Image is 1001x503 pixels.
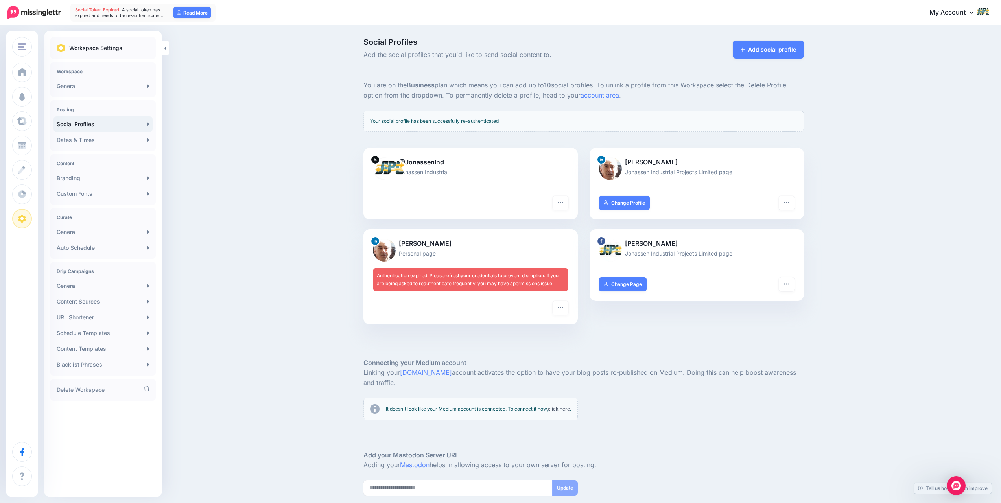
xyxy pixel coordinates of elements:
[53,116,153,132] a: Social Profiles
[53,240,153,256] a: Auto Schedule
[363,50,653,60] span: Add the social profiles that you'd like to send social content to.
[53,186,153,202] a: Custom Fonts
[363,460,804,470] p: Adding your helps in allowing access to your own server for posting.
[373,249,568,258] p: Personal page
[599,249,795,258] p: Jonassen Industrial Projects Limited page
[733,41,804,59] a: Add social profile
[53,382,153,398] a: Delete Workspace
[599,239,795,249] p: [PERSON_NAME]
[53,170,153,186] a: Branding
[173,7,211,18] a: Read More
[599,239,622,262] img: 18301358_1905518133055580_8207600946475266819_n-bsa14716.jpg
[444,273,461,278] a: refresh
[57,268,149,274] h4: Drip Campaigns
[363,38,653,46] span: Social Profiles
[57,160,149,166] h4: Content
[53,78,153,94] a: General
[599,157,622,180] img: 1606874207937-36985.png
[599,168,795,177] p: Jonassen Industrial Projects Limited page
[552,480,578,496] button: Update
[57,107,149,112] h4: Posting
[69,43,122,53] p: Workspace Settings
[581,91,619,99] a: account area
[548,406,570,412] a: click here
[53,357,153,372] a: Blacklist Phrases
[53,294,153,310] a: Content Sources
[407,81,435,89] b: Business
[57,214,149,220] h4: Curate
[53,224,153,240] a: General
[363,368,804,388] p: Linking your account activates the option to have your blog posts re-published on Medium. Doing t...
[363,450,804,460] h5: Add your Mastodon Server URL
[599,277,647,291] a: Change Page
[53,132,153,148] a: Dates & Times
[7,6,61,19] img: Missinglettr
[75,7,165,18] span: A social token has expired and needs to be re-authenticated…
[400,461,430,469] a: Mastodon
[370,404,380,414] img: info-circle-grey.png
[914,483,992,494] a: Tell us how we can improve
[400,368,452,376] a: [DOMAIN_NAME]
[53,310,153,325] a: URL Shortener
[57,68,149,74] h4: Workspace
[53,278,153,294] a: General
[18,43,26,50] img: menu.png
[599,157,795,168] p: [PERSON_NAME]
[373,157,406,180] img: JIPL_final-660.jpg
[922,3,989,22] a: My Account
[947,476,966,495] div: Open Intercom Messenger
[373,239,396,262] img: 1606874207937-36985.png
[75,7,121,13] span: Social Token Expired.
[544,81,551,89] b: 10
[57,44,65,52] img: settings.png
[363,80,804,101] p: You are on the plan which means you can add up to social profiles. To unlink a profile from this ...
[386,405,571,413] p: It doesn't look like your Medium account is connected. To connect it now, .
[373,157,568,168] p: @JonassenInd
[373,239,568,249] p: [PERSON_NAME]
[513,280,552,286] a: permissions issue
[363,358,804,368] h5: Connecting your Medium account
[53,325,153,341] a: Schedule Templates
[373,168,568,177] p: Jonassen Industrial
[377,273,559,286] span: Authentication expired. Please your credentials to prevent disruption. If you are being asked to ...
[363,111,804,132] div: Your social profile has been successfully re-authenticated
[599,196,650,210] a: Change Profile
[53,341,153,357] a: Content Templates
